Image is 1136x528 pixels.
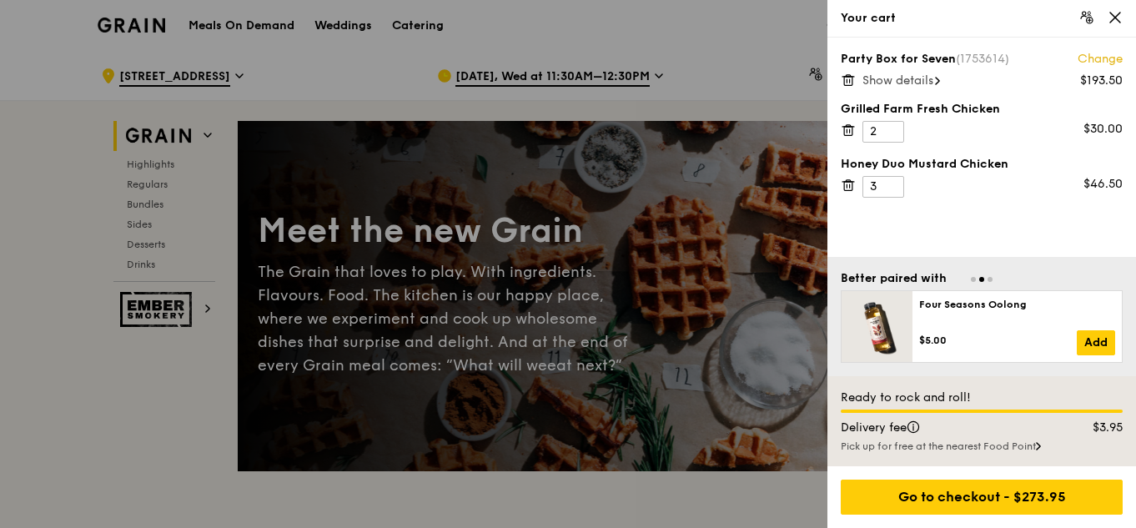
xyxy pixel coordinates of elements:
[956,52,1009,66] span: (1753614)
[1083,176,1123,193] div: $46.50
[1080,73,1123,89] div: $193.50
[841,270,947,287] div: Better paired with
[831,420,1058,436] div: Delivery fee
[971,277,976,282] span: Go to slide 1
[1083,121,1123,138] div: $30.00
[841,101,1123,118] div: Grilled Farm Fresh Chicken
[1078,51,1123,68] a: Change
[919,334,1077,347] div: $5.00
[841,440,1123,453] div: Pick up for free at the nearest Food Point
[841,480,1123,515] div: Go to checkout - $273.95
[862,73,933,88] span: Show details
[1077,330,1115,355] a: Add
[979,277,984,282] span: Go to slide 2
[841,51,1123,68] div: Party Box for Seven
[988,277,993,282] span: Go to slide 3
[841,156,1123,173] div: Honey Duo Mustard Chicken
[841,10,1123,27] div: Your cart
[919,298,1115,311] div: Four Seasons Oolong
[1058,420,1133,436] div: $3.95
[841,390,1123,406] div: Ready to rock and roll!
